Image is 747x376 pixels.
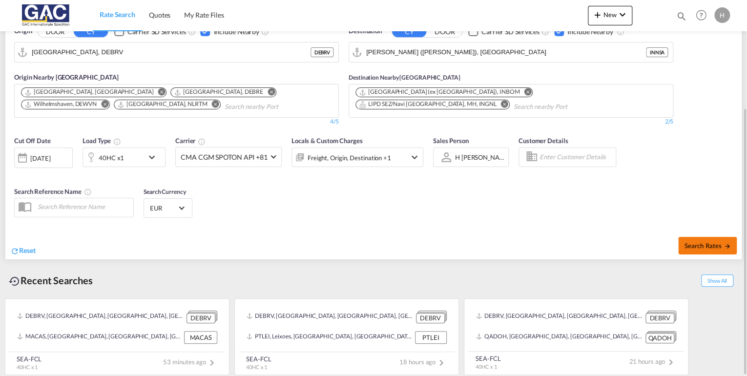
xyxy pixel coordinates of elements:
[567,27,613,37] div: Include Nearby
[127,27,186,37] div: Carrier SD Services
[10,247,19,255] md-icon: icon-refresh
[24,88,153,96] div: Hamburg, DEHAM
[433,137,469,145] span: Sales Person
[38,26,72,37] button: DOOR
[95,100,109,110] button: Remove
[409,151,420,163] md-icon: icon-chevron-down
[149,201,187,215] md-select: Select Currency: € EUREuro
[311,47,333,57] div: DEBRV
[83,137,121,145] span: Load Type
[714,7,730,23] div: H
[175,137,206,145] span: Carrier
[14,73,119,81] span: Origin Nearby [GEOGRAPHIC_DATA]
[693,7,709,23] span: Help
[24,88,155,96] div: Press delete to remove this chip.
[17,355,41,363] div: SEA-FCL
[476,363,497,370] span: 40HC x 1
[17,311,184,323] div: DEBRV, Bremerhaven, Germany, Western Europe, Europe
[9,275,21,287] md-icon: icon-backup-restore
[261,88,276,98] button: Remove
[213,27,259,37] div: Include Nearby
[514,99,606,115] input: Chips input.
[146,151,163,163] md-icon: icon-chevron-down
[184,331,217,344] div: MACAS
[476,331,643,343] div: QADOH, Doha, Qatar, Middle East, Middle East
[330,118,339,126] div: 4/5
[678,237,737,254] button: Search Ratesicon-arrow-right
[246,364,267,370] span: 40HC x 1
[464,298,688,375] recent-search-card: DEBRV, [GEOGRAPHIC_DATA], [GEOGRAPHIC_DATA], [GEOGRAPHIC_DATA], [GEOGRAPHIC_DATA] DEBRVQADOH, [GE...
[291,137,363,145] span: Locals & Custom Charges
[246,355,271,363] div: SEA-FCL
[187,28,195,36] md-icon: Unchecked: Search for CY (Container Yard) services for all selected carriers.Checked : Search for...
[359,88,519,96] div: Mumbai (ex Bombay), INBOM
[206,100,220,110] button: Remove
[617,9,628,21] md-icon: icon-chevron-down
[541,28,549,36] md-icon: Unchecked: Search for CY (Container Yard) services for all selected carriers.Checked : Search for...
[592,11,628,19] span: New
[399,358,447,366] span: 18 hours ago
[200,26,259,37] md-checkbox: Checkbox No Ink
[519,137,568,145] span: Customer Details
[455,153,511,161] div: H [PERSON_NAME]
[174,88,265,96] div: Press delete to remove this chip.
[646,47,668,57] div: INNSA
[645,313,674,323] div: DEBRV
[83,147,166,167] div: 40HC x1icon-chevron-down
[74,26,108,37] button: CY
[15,4,81,26] img: 9f305d00dc7b11eeb4548362177db9c3.png
[84,188,92,196] md-icon: Your search will be saved by the below given name
[32,45,311,60] input: Search by Port
[151,88,166,98] button: Remove
[454,150,506,164] md-select: Sales Person: H menze
[539,150,613,165] input: Enter Customer Details
[261,28,269,36] md-icon: Unchecked: Ignores neighbouring ports when fetching rates.Checked : Includes neighbouring ports w...
[5,298,229,375] recent-search-card: DEBRV, [GEOGRAPHIC_DATA], [GEOGRAPHIC_DATA], [GEOGRAPHIC_DATA], [GEOGRAPHIC_DATA] DEBRVMACAS, [GE...
[629,357,677,365] span: 21 hours ago
[616,28,624,36] md-icon: Unchecked: Ignores neighbouring ports when fetching rates.Checked : Includes neighbouring ports w...
[5,12,742,259] div: Origin DOOR CY Checkbox No InkUnchecked: Search for CY (Container Yard) services for all selected...
[476,354,500,363] div: SEA-FCL
[676,11,687,21] md-icon: icon-magnify
[19,246,36,254] span: Reset
[14,147,73,168] div: [DATE]
[234,298,459,375] recent-search-card: DEBRV, [GEOGRAPHIC_DATA], [GEOGRAPHIC_DATA], [GEOGRAPHIC_DATA], [GEOGRAPHIC_DATA] DEBRVPTLEI, Lei...
[225,99,317,115] input: Search nearby Port
[359,88,521,96] div: Press delete to remove this chip.
[518,88,532,98] button: Remove
[308,151,391,165] div: Freight Origin Destination Factory Stuffing
[33,199,133,214] input: Search Reference Name
[149,11,170,19] span: Quotes
[366,45,646,60] input: Search by Port
[24,100,99,108] div: Press delete to remove this chip.
[359,100,497,108] div: LIPD SEZ/Navi Mumbai, MH, INGNL
[354,84,668,115] md-chips-wrap: Chips container. Use arrow keys to select chips.
[645,333,674,343] div: QADOH
[392,26,426,37] button: CY
[676,11,687,25] div: icon-magnify
[150,204,177,212] span: EUR
[10,246,36,256] div: icon-refreshReset
[359,100,498,108] div: Press delete to remove this chip.
[14,137,51,145] span: Cut Off Date
[24,100,97,108] div: Wilhelmshaven, DEWVN
[17,364,38,370] span: 40HC x 1
[349,42,673,62] md-input-container: Jawaharlal Nehru (Nhava Sheva), INNSA
[495,100,509,110] button: Remove
[198,138,206,146] md-icon: The selected Trucker/Carrierwill be displayed in the rate results If the rates are from another f...
[247,311,414,323] div: DEBRV, Bremerhaven, Germany, Western Europe, Europe
[17,331,182,344] div: MACAS, Casablanca, Morocco, Northern Africa, Africa
[684,242,731,250] span: Search Rates
[291,147,423,167] div: Freight Origin Destination Factory Stuffingicon-chevron-down
[174,88,263,96] div: Bremen, DEBRE
[247,331,413,344] div: PTLEI, Leixoes, Portugal, Southern Europe, Europe
[588,6,632,25] button: icon-plus 400-fgNewicon-chevron-down
[481,27,539,37] div: Carrier SD Services
[476,311,643,323] div: DEBRV, Bremerhaven, Germany, Western Europe, Europe
[14,188,92,195] span: Search Reference Name
[415,331,447,344] div: PTLEI
[592,9,603,21] md-icon: icon-plus 400-fg
[15,42,338,62] md-input-container: Bremerhaven, DEBRV
[701,274,733,287] span: Show All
